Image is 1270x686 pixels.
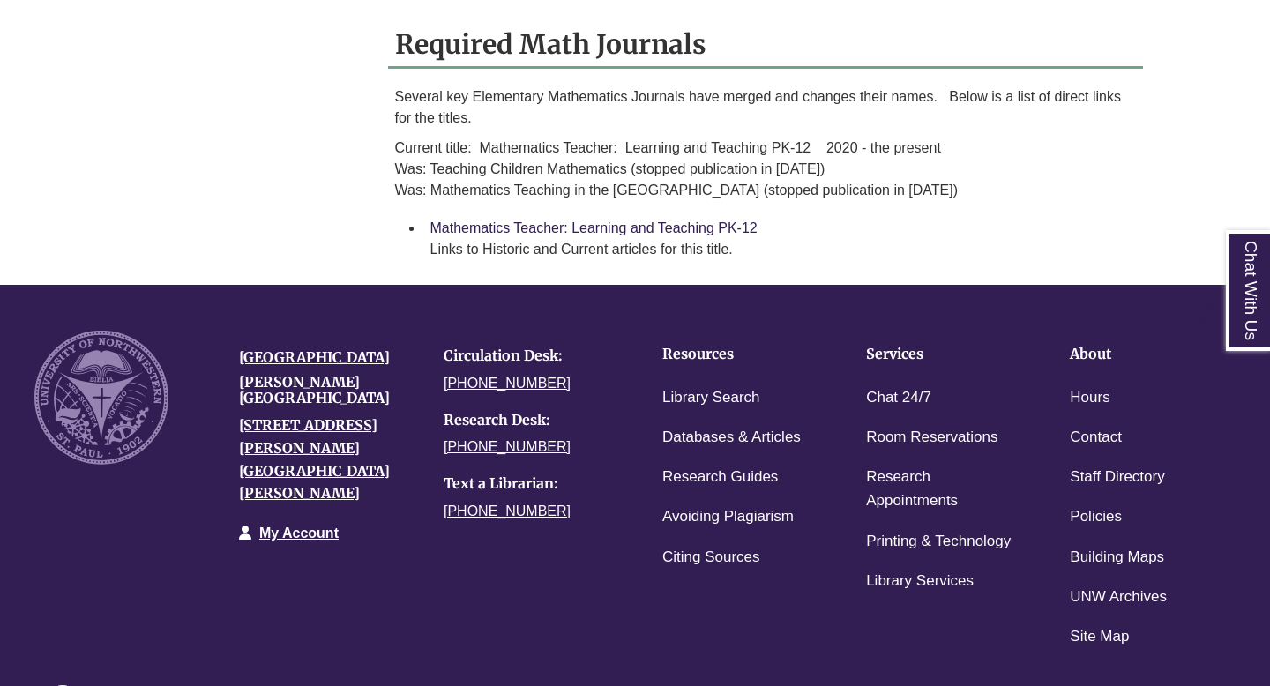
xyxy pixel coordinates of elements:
a: Site Map [1070,624,1129,650]
a: Library Services [866,569,974,594]
a: My Account [259,526,339,541]
a: Hours [1070,385,1109,411]
a: [PHONE_NUMBER] [444,376,571,391]
a: [PHONE_NUMBER] [444,439,571,454]
a: Mathematics Teacher: Learning and Teaching PK-12 [430,220,758,235]
h4: Circulation Desk: [444,348,622,364]
a: Building Maps [1070,545,1164,570]
a: Contact [1070,425,1122,451]
img: UNW seal [34,331,168,465]
h4: Text a Librarian: [444,476,622,492]
h4: Resources [662,347,811,362]
a: [PHONE_NUMBER] [444,503,571,518]
h4: Research Desk: [444,413,622,429]
p: Several key Elementary Mathematics Journals have merged and changes their names. Below is a list ... [395,86,1137,129]
a: Room Reservations [866,425,997,451]
h4: Services [866,347,1015,362]
h2: Required Math Journals [388,22,1144,69]
h4: About [1070,347,1219,362]
a: [STREET_ADDRESS][PERSON_NAME][GEOGRAPHIC_DATA][PERSON_NAME] [239,416,390,502]
a: Back to Top [1199,302,1266,326]
p: Current title: Mathematics Teacher: Learning and Teaching PK-12 2020 - the present Was: Teaching ... [395,138,1137,201]
a: Chat 24/7 [866,385,931,411]
a: Library Search [662,385,760,411]
h4: [PERSON_NAME][GEOGRAPHIC_DATA] [239,375,417,406]
a: Printing & Technology [866,529,1011,555]
a: Research Guides [662,465,778,490]
a: Research Appointments [866,465,1015,514]
a: Databases & Articles [662,425,801,451]
a: UNW Archives [1070,585,1167,610]
a: Policies [1070,504,1122,530]
a: Citing Sources [662,545,760,570]
a: Avoiding Plagiarism [662,504,794,530]
div: Links to Historic and Current articles for this title. [430,239,1130,260]
a: Staff Directory [1070,465,1164,490]
a: [GEOGRAPHIC_DATA] [239,348,390,366]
